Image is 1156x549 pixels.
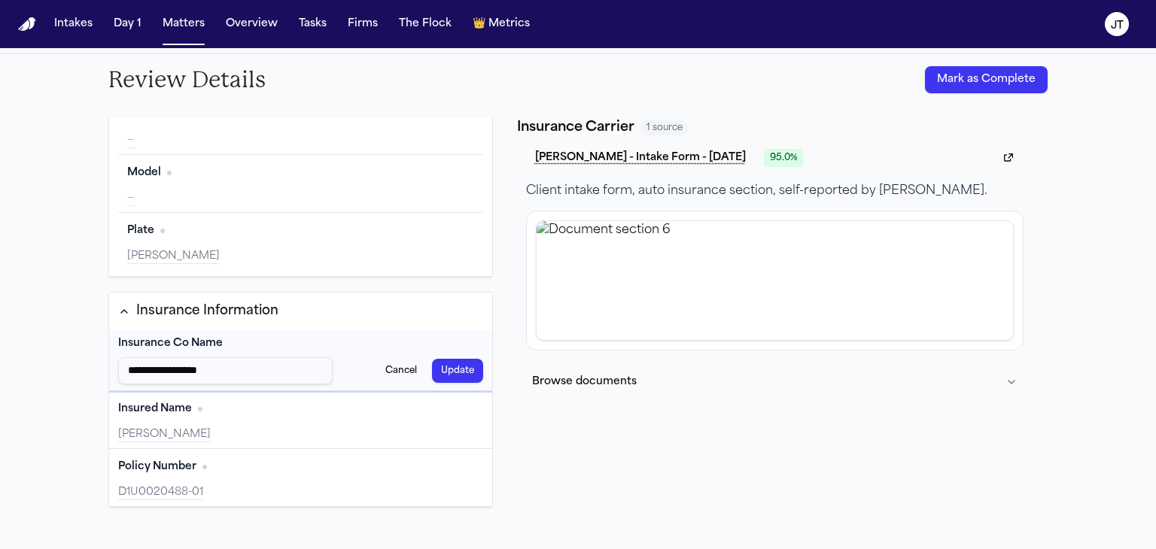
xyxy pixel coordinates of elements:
span: No citation [160,229,165,233]
span: Plate [127,223,154,238]
button: Matters [157,11,211,38]
button: Overview [220,11,284,38]
span: No citation [202,465,207,469]
button: Mark as Complete [925,66,1048,93]
span: — [127,193,135,204]
div: Insured Name (required) [109,391,492,449]
span: No citation [167,171,172,175]
span: Insurance Co Name [118,336,223,351]
span: 95.0 % [764,149,803,167]
button: [PERSON_NAME] - Intake Form - [DATE] [526,144,755,171]
span: 1 source [640,120,689,135]
button: Firms [342,11,384,38]
button: Insurance Information [109,293,492,330]
button: Tasks [293,11,333,38]
button: crownMetrics [467,11,536,38]
h2: Review Details [108,66,266,93]
a: Home [18,17,36,32]
span: No citation [198,407,202,411]
span: Insured Name [118,402,192,417]
div: Make (required) [118,97,483,154]
img: Document section 6 [537,221,1013,340]
div: Insurance Carrier [517,117,634,138]
div: [PERSON_NAME] [127,249,474,264]
button: Browse documents [526,362,1024,402]
button: Cancel Insurance Co Name edit [376,359,426,383]
div: Evidence pane [505,117,1048,537]
div: [PERSON_NAME] [118,427,483,442]
div: Policy Number (required) [109,449,492,506]
img: Finch Logo [18,17,36,32]
button: The Flock [393,11,458,38]
div: View document section 6 [536,220,1014,341]
div: Insurance Co Name (required) [109,330,492,391]
span: — [127,135,135,146]
div: Model (required) [118,155,483,212]
div: D1U0020488-01 [118,485,483,500]
button: Update Insurance Co Name [432,359,483,383]
input: Insurance Co Name input [118,357,333,384]
span: Policy Number [118,460,196,475]
button: Open document viewer [993,147,1024,168]
p: Client intake form, auto insurance section, self-reported by [PERSON_NAME]. [526,180,1024,202]
div: Insurance Information [136,302,278,321]
div: Plate (required) [118,213,483,270]
button: Day 1 [108,11,148,38]
span: Model [127,165,161,180]
button: Intakes [48,11,99,38]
